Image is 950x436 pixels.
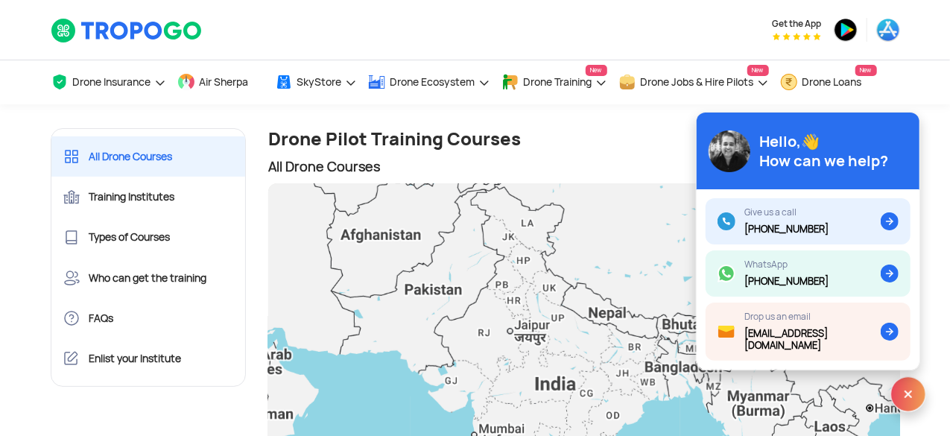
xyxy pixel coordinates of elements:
[297,76,342,88] span: SkyStore
[744,259,829,270] div: WhatsApp
[177,60,264,104] a: Air Sherpa
[780,60,877,104] a: Drone LoansNew
[855,65,877,76] span: New
[747,65,769,76] span: New
[51,298,246,338] a: FAQs
[881,323,899,341] img: ic_arrow.svg
[773,33,821,40] img: App Raking
[51,136,246,177] a: All Drone Courses
[706,198,911,244] a: Give us a call[PHONE_NUMBER]
[890,376,926,412] img: ic_x.svg
[773,18,822,30] span: Get the App
[268,156,900,177] h2: All Drone Courses
[200,76,249,88] span: Air Sherpa
[618,60,769,104] a: Drone Jobs & Hire PilotsNew
[744,276,829,288] div: [PHONE_NUMBER]
[390,76,475,88] span: Drone Ecosystem
[51,177,246,217] a: Training Institutes
[744,224,829,236] div: [PHONE_NUMBER]
[718,323,735,341] img: ic_mail.svg
[718,265,735,282] img: ic_whatsapp.svg
[706,250,911,297] a: WhatsApp[PHONE_NUMBER]
[706,303,911,361] a: Drop us an email[EMAIL_ADDRESS][DOMAIN_NAME]
[51,217,246,257] a: Types of Courses
[586,65,607,76] span: New
[834,18,858,42] img: ic_playstore.png
[881,212,899,230] img: ic_arrow.svg
[501,60,607,104] a: Drone TrainingNew
[275,60,357,104] a: SkyStore
[641,76,754,88] span: Drone Jobs & Hire Pilots
[881,265,899,282] img: ic_arrow.svg
[51,258,246,298] a: Who can get the training
[524,76,592,88] span: Drone Training
[73,76,151,88] span: Drone Insurance
[876,18,900,42] img: ic_appstore.png
[268,128,900,150] h1: Drone Pilot Training Courses
[51,18,203,43] img: TropoGo Logo
[51,60,166,104] a: Drone Insurance
[802,76,862,88] span: Drone Loans
[368,60,490,104] a: Drone Ecosystem
[709,130,750,172] img: img_avatar@2x.png
[744,207,829,218] div: Give us a call
[759,132,888,171] div: Hello,👋 How can we help?
[744,312,881,322] div: Drop us an email
[744,328,881,352] div: [EMAIL_ADDRESS][DOMAIN_NAME]
[718,212,735,230] img: ic_call.svg
[51,338,246,379] a: Enlist your Institute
